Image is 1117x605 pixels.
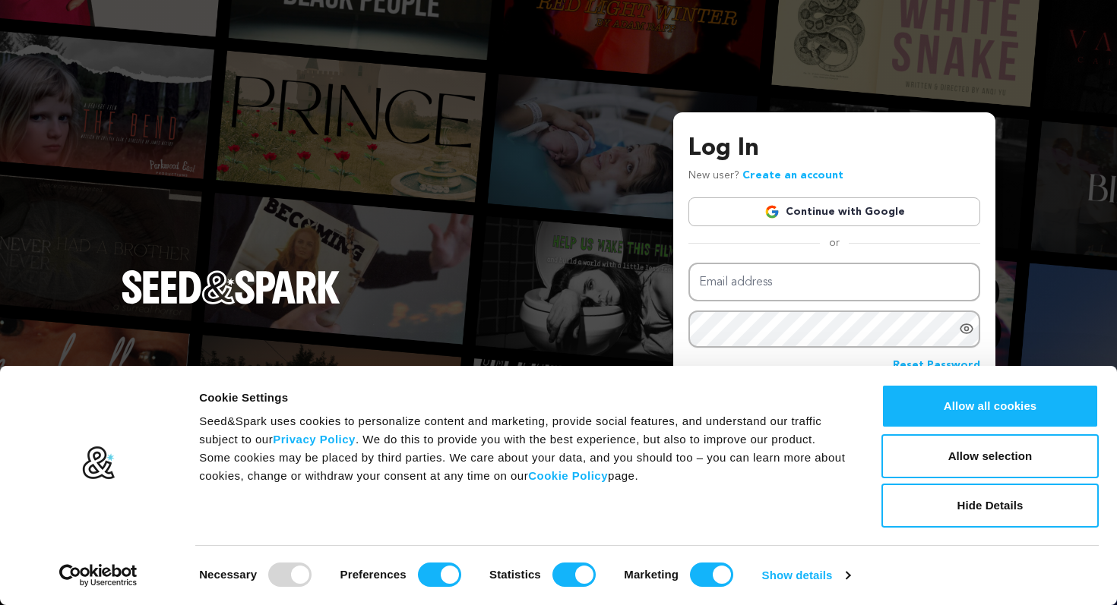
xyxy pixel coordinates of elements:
a: Show password as plain text. Warning: this will display your password on the screen. [959,321,974,336]
strong: Statistics [489,568,541,581]
div: Seed&Spark uses cookies to personalize content and marketing, provide social features, and unders... [199,412,847,485]
strong: Necessary [199,568,257,581]
a: Reset Password [893,357,980,375]
legend: Consent Selection [198,556,199,557]
strong: Marketing [624,568,679,581]
h3: Log In [688,131,980,167]
a: Show details [762,564,850,587]
a: Seed&Spark Homepage [122,270,340,334]
a: Cookie Policy [528,469,608,482]
img: Seed&Spark Logo [122,270,340,304]
input: Email address [688,263,980,301]
a: Continue with Google [688,197,980,226]
a: Usercentrics Cookiebot - opens in a new window [32,564,165,587]
button: Allow selection [881,434,1099,478]
button: Allow all cookies [881,384,1099,428]
strong: Preferences [340,568,407,581]
a: Create an account [742,170,843,181]
p: New user? [688,167,843,185]
img: logo [81,446,115,481]
span: or [820,235,849,251]
button: Hide Details [881,484,1099,528]
img: Google logo [764,204,780,219]
div: Cookie Settings [199,389,847,407]
a: Privacy Policy [273,433,356,446]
